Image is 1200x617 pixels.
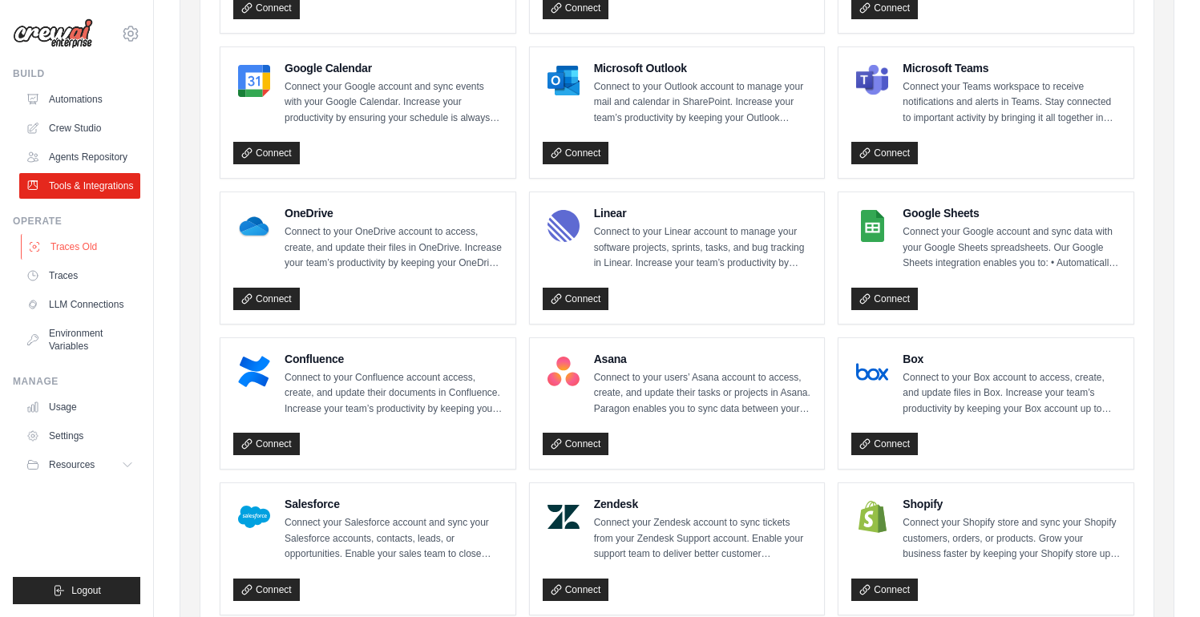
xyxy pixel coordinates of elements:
a: Connect [233,142,300,164]
a: Connect [851,433,918,455]
h4: Google Sheets [903,205,1121,221]
p: Connect your Teams workspace to receive notifications and alerts in Teams. Stay connected to impo... [903,79,1121,127]
a: Connect [543,288,609,310]
div: Build [13,67,140,80]
a: Traces [19,263,140,288]
a: Settings [19,423,140,449]
a: Connect [543,433,609,455]
a: Connect [233,579,300,601]
a: Tools & Integrations [19,173,140,199]
p: Connect to your Linear account to manage your software projects, sprints, tasks, and bug tracking... [594,224,812,272]
a: Agents Repository [19,144,140,170]
p: Connect your Zendesk account to sync tickets from your Zendesk Support account. Enable your suppo... [594,515,812,563]
a: Crew Studio [19,115,140,141]
a: Usage [19,394,140,420]
p: Connect your Google account and sync events with your Google Calendar. Increase your productivity... [285,79,503,127]
h4: Box [903,351,1121,367]
a: Connect [233,433,300,455]
h4: Asana [594,351,812,367]
a: Environment Variables [19,321,140,359]
p: Connect to your Box account to access, create, and update files in Box. Increase your team’s prod... [903,370,1121,417]
p: Connect to your OneDrive account to access, create, and update their files in OneDrive. Increase ... [285,224,503,272]
a: LLM Connections [19,292,140,317]
img: Shopify Logo [856,501,888,533]
img: Salesforce Logo [238,501,270,533]
p: Connect to your Outlook account to manage your mail and calendar in SharePoint. Increase your tea... [594,79,812,127]
img: Linear Logo [547,210,580,242]
div: Manage [13,375,140,388]
h4: Google Calendar [285,60,503,76]
span: Logout [71,584,101,597]
img: Google Sheets Logo [856,210,888,242]
button: Resources [19,452,140,478]
a: Connect [851,288,918,310]
img: Zendesk Logo [547,501,580,533]
img: Confluence Logo [238,356,270,388]
a: Traces Old [21,234,142,260]
h4: Microsoft Outlook [594,60,812,76]
img: Logo [13,18,93,49]
a: Connect [851,142,918,164]
img: OneDrive Logo [238,210,270,242]
h4: Confluence [285,351,503,367]
a: Connect [543,142,609,164]
h4: Shopify [903,496,1121,512]
img: Google Calendar Logo [238,65,270,97]
p: Connect your Shopify store and sync your Shopify customers, orders, or products. Grow your busine... [903,515,1121,563]
img: Asana Logo [547,356,580,388]
a: Connect [543,579,609,601]
span: Resources [49,458,95,471]
button: Logout [13,577,140,604]
h4: Salesforce [285,496,503,512]
h4: OneDrive [285,205,503,221]
h4: Microsoft Teams [903,60,1121,76]
div: Operate [13,215,140,228]
p: Connect your Salesforce account and sync your Salesforce accounts, contacts, leads, or opportunit... [285,515,503,563]
p: Connect your Google account and sync data with your Google Sheets spreadsheets. Our Google Sheets... [903,224,1121,272]
p: Connect to your users’ Asana account to access, create, and update their tasks or projects in Asa... [594,370,812,417]
a: Automations [19,87,140,112]
a: Connect [851,579,918,601]
h4: Linear [594,205,812,221]
a: Connect [233,288,300,310]
p: Connect to your Confluence account access, create, and update their documents in Confluence. Incr... [285,370,503,417]
img: Box Logo [856,356,888,388]
h4: Zendesk [594,496,812,512]
img: Microsoft Teams Logo [856,65,888,97]
img: Microsoft Outlook Logo [547,65,580,97]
